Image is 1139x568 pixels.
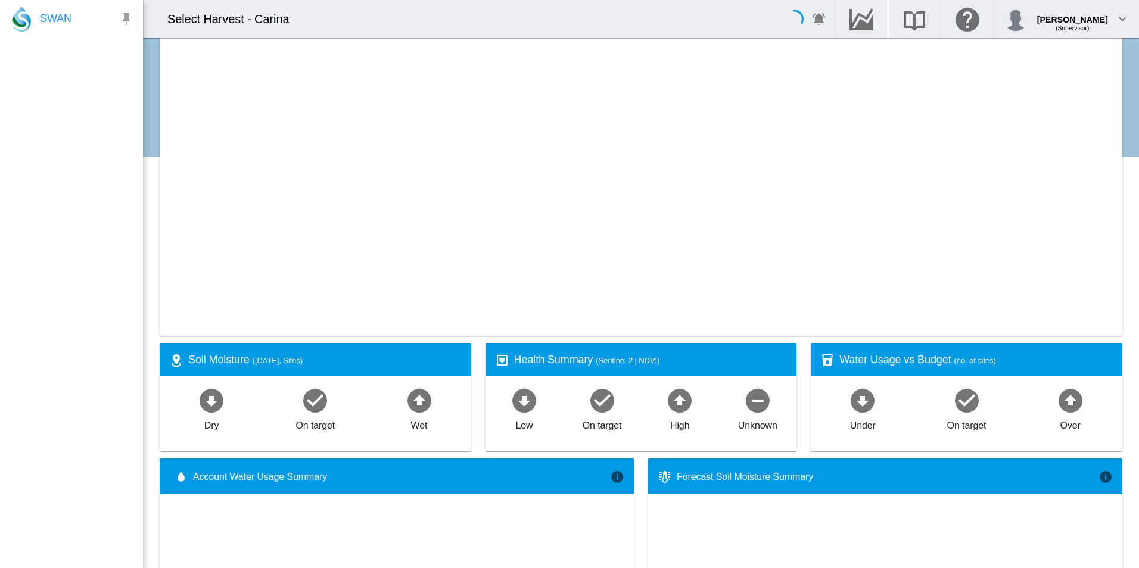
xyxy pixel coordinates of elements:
[665,386,694,414] md-icon: icon-arrow-up-bold-circle
[1037,9,1108,21] div: [PERSON_NAME]
[953,12,982,26] md-icon: Click here for help
[848,386,877,414] md-icon: icon-arrow-down-bold-circle
[850,414,876,432] div: Under
[847,12,876,26] md-icon: Go to the Data Hub
[510,386,539,414] md-icon: icon-arrow-down-bold-circle
[670,414,690,432] div: High
[405,386,434,414] md-icon: icon-arrow-up-bold-circle
[197,386,226,414] md-icon: icon-arrow-down-bold-circle
[738,414,777,432] div: Unknown
[193,470,610,483] span: Account Water Usage Summary
[954,356,996,365] span: (no. of sites)
[514,352,788,367] div: Health Summary
[301,386,329,414] md-icon: icon-checkbox-marked-circle
[253,356,303,365] span: ([DATE], Sites)
[1004,7,1028,31] img: profile.jpg
[12,7,31,32] img: SWAN-Landscape-Logo-Colour-drop.png
[953,386,981,414] md-icon: icon-checkbox-marked-circle
[495,353,509,367] md-icon: icon-heart-box-outline
[596,356,659,365] span: (Sentinel-2 | NDVI)
[947,414,986,432] div: On target
[169,353,183,367] md-icon: icon-map-marker-radius
[40,11,71,26] span: SWAN
[583,414,622,432] div: On target
[900,12,929,26] md-icon: Search the knowledge base
[610,470,624,484] md-icon: icon-information
[839,352,1113,367] div: Water Usage vs Budget
[204,414,219,432] div: Dry
[167,11,300,27] div: Select Harvest - Carina
[295,414,335,432] div: On target
[807,7,831,31] button: icon-bell-ring
[1056,25,1089,32] span: (Supervisor)
[1056,386,1085,414] md-icon: icon-arrow-up-bold-circle
[588,386,617,414] md-icon: icon-checkbox-marked-circle
[411,414,428,432] div: Wet
[820,353,835,367] md-icon: icon-cup-water
[1060,414,1081,432] div: Over
[174,470,188,484] md-icon: icon-water
[743,386,772,414] md-icon: icon-minus-circle
[677,470,1098,483] div: Forecast Soil Moisture Summary
[188,352,462,367] div: Soil Moisture
[658,470,672,484] md-icon: icon-thermometer-lines
[119,12,133,26] md-icon: icon-pin
[812,12,826,26] md-icon: icon-bell-ring
[1098,470,1113,484] md-icon: icon-information
[515,414,533,432] div: Low
[1115,12,1129,26] md-icon: icon-chevron-down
